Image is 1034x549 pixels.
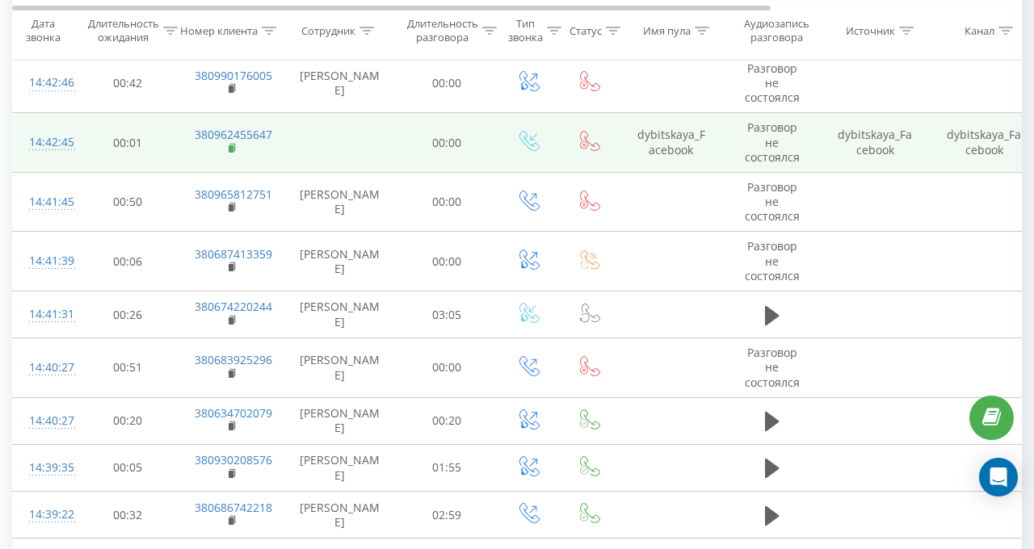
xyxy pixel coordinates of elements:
[745,61,800,105] span: Разговор не состоялся
[979,458,1018,497] div: Open Intercom Messenger
[284,291,397,338] td: [PERSON_NAME]
[745,179,800,224] span: Разговор не состоялся
[195,246,272,262] a: 380687413359
[195,127,272,142] a: 380962455647
[78,492,179,539] td: 00:32
[846,23,895,37] div: Источник
[397,53,498,113] td: 00:00
[397,492,498,539] td: 02:59
[745,345,800,389] span: Разговор не состоялся
[78,53,179,113] td: 00:42
[78,444,179,491] td: 00:05
[508,17,543,44] div: Тип звонка
[284,232,397,291] td: [PERSON_NAME]
[88,17,159,44] div: Длительность ожидания
[284,492,397,539] td: [PERSON_NAME]
[78,172,179,232] td: 00:50
[738,17,816,44] div: Аудиозапись разговора
[195,299,272,314] a: 380674220244
[284,172,397,232] td: [PERSON_NAME]
[195,186,272,202] a: 380965812751
[397,232,498,291] td: 00:00
[397,444,498,491] td: 01:55
[78,338,179,398] td: 00:51
[29,299,61,330] div: 14:41:31
[195,405,272,421] a: 380634702079
[619,113,724,173] td: dybitskaya_Facebook
[29,67,61,98] div: 14:42:46
[195,352,272,367] a: 380683925296
[29,186,61,218] div: 14:41:45
[745,119,800,164] span: Разговор не состоялся
[284,397,397,444] td: [PERSON_NAME]
[29,352,61,383] div: 14:40:27
[78,113,179,173] td: 00:01
[284,338,397,398] td: [PERSON_NAME]
[407,17,478,44] div: Длительность разговора
[195,452,272,467] a: 380930208576
[29,245,61,277] div: 14:41:39
[180,23,258,37] div: Номер клиента
[195,68,272,83] a: 380990176005
[397,291,498,338] td: 03:05
[284,53,397,113] td: [PERSON_NAME]
[78,397,179,444] td: 00:20
[195,500,272,515] a: 380686742218
[397,172,498,232] td: 00:00
[397,338,498,398] td: 00:00
[78,291,179,338] td: 00:26
[821,113,930,173] td: dybitskaya_Facebook
[13,17,73,44] div: Дата звонка
[570,23,602,37] div: Статус
[301,23,355,37] div: Сотрудник
[397,397,498,444] td: 00:20
[284,444,397,491] td: [PERSON_NAME]
[965,23,994,37] div: Канал
[29,127,61,158] div: 14:42:45
[29,499,61,530] div: 14:39:22
[397,113,498,173] td: 00:00
[643,23,691,37] div: Имя пула
[29,405,61,437] div: 14:40:27
[745,238,800,283] span: Разговор не состоялся
[29,452,61,484] div: 14:39:35
[78,232,179,291] td: 00:06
